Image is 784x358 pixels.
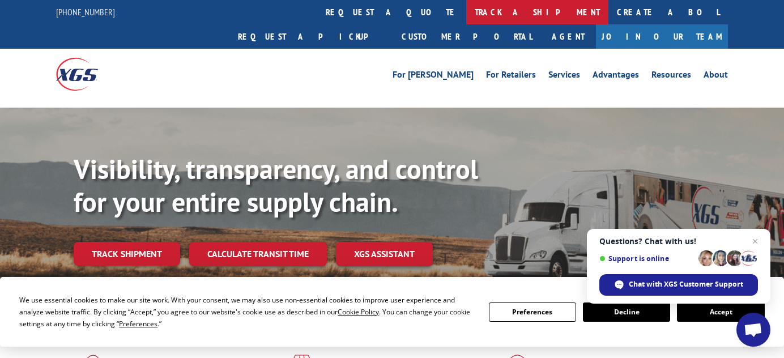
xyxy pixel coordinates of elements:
[651,70,691,83] a: Resources
[629,279,743,289] span: Chat with XGS Customer Support
[229,24,393,49] a: Request a pickup
[599,274,758,296] span: Chat with XGS Customer Support
[704,70,728,83] a: About
[677,302,764,322] button: Accept
[599,237,758,246] span: Questions? Chat with us!
[596,24,728,49] a: Join Our Team
[548,70,580,83] a: Services
[583,302,670,322] button: Decline
[74,151,478,219] b: Visibility, transparency, and control for your entire supply chain.
[338,307,379,317] span: Cookie Policy
[189,242,327,266] a: Calculate transit time
[393,24,540,49] a: Customer Portal
[599,254,694,263] span: Support is online
[74,242,180,266] a: Track shipment
[489,302,576,322] button: Preferences
[736,313,770,347] a: Open chat
[56,6,115,18] a: [PHONE_NUMBER]
[593,70,639,83] a: Advantages
[486,70,536,83] a: For Retailers
[119,319,157,329] span: Preferences
[336,242,433,266] a: XGS ASSISTANT
[393,70,474,83] a: For [PERSON_NAME]
[540,24,596,49] a: Agent
[19,294,475,330] div: We use essential cookies to make our site work. With your consent, we may also use non-essential ...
